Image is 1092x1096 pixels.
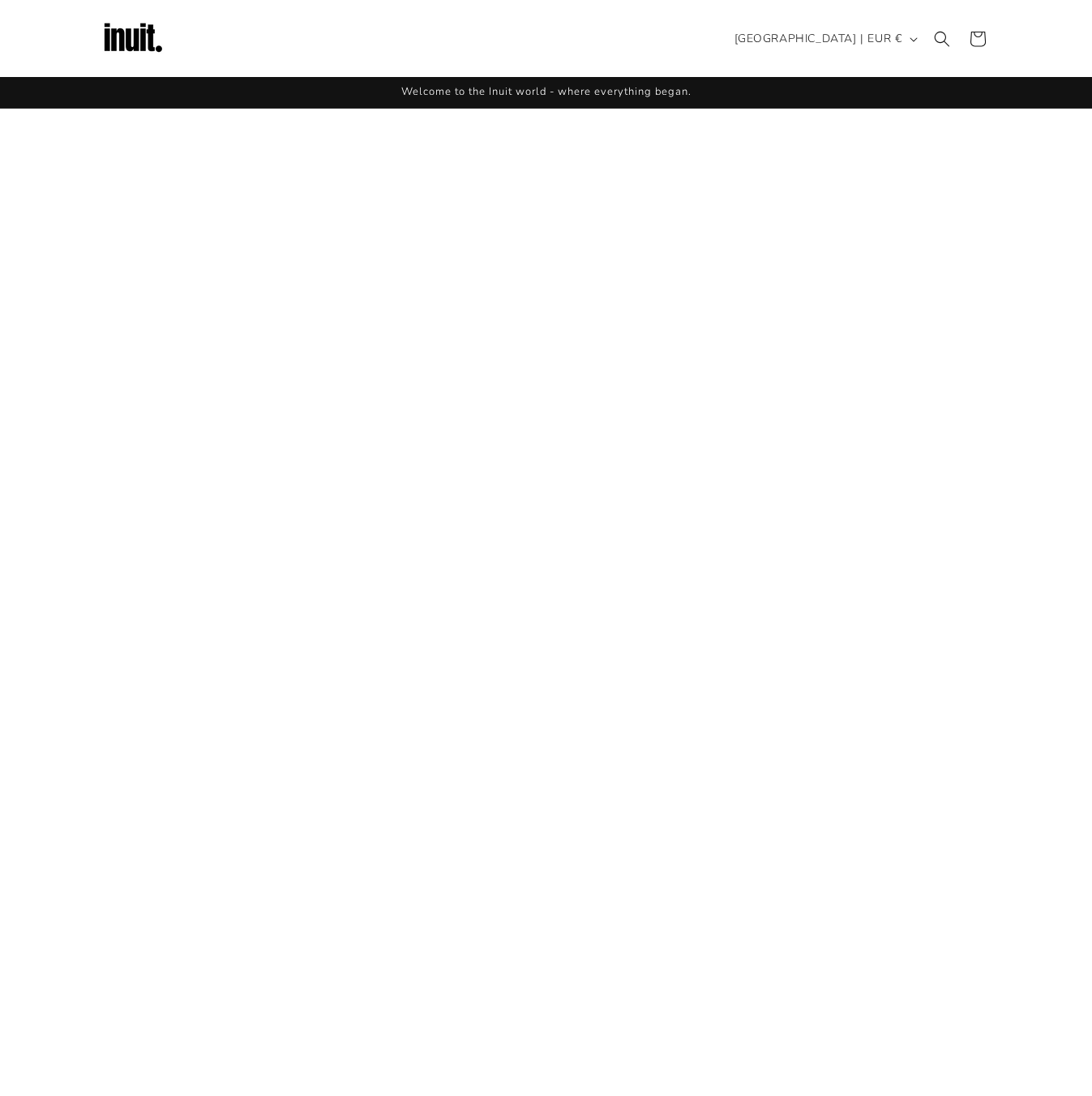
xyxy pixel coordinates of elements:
[101,6,165,71] img: Inuit Logo
[725,24,924,54] button: [GEOGRAPHIC_DATA] | EUR €
[734,30,902,47] span: [GEOGRAPHIC_DATA] | EUR €
[101,77,992,108] div: Announcement
[924,21,960,57] summary: Search
[401,84,692,99] span: Welcome to the Inuit world - where everything began.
